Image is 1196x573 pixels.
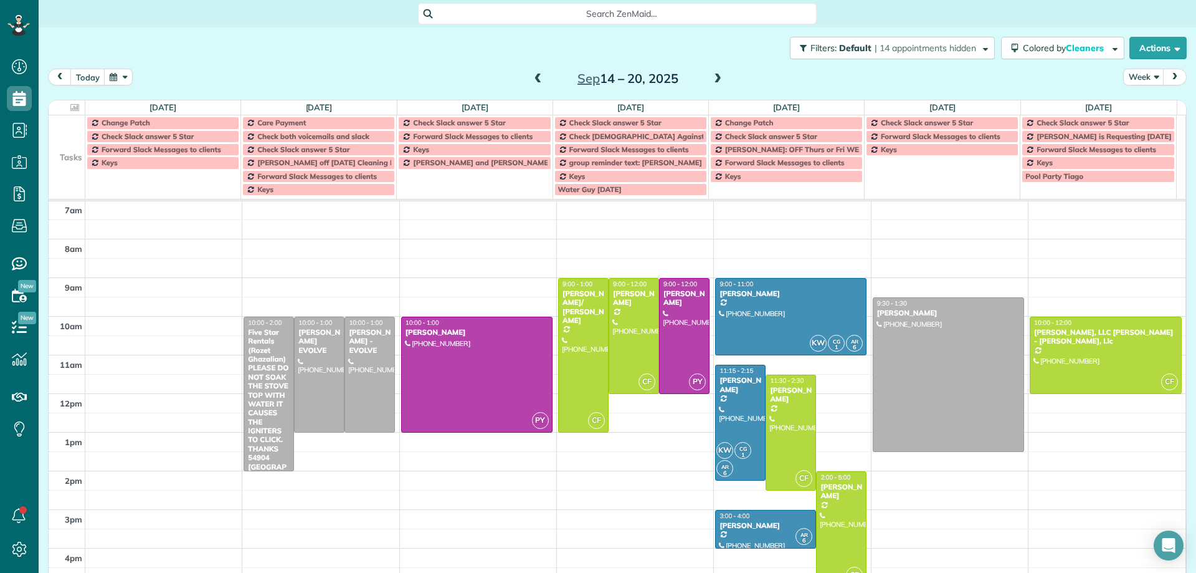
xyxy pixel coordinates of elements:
span: Filters: [810,42,837,54]
span: 8am [65,244,82,254]
span: Keys [413,145,429,154]
span: Keys [1037,158,1053,167]
div: Five Star Rentals (Rozet Ghazalian)PLEASE DO NOT SOAK THE STOVE TOP WITH WATER IT CAUSES THE IGNI... [247,328,290,480]
span: CG [739,445,747,452]
button: Actions [1129,37,1187,59]
span: Change Patch [725,118,774,127]
span: AR [800,531,808,538]
button: Filters: Default | 14 appointments hidden [790,37,995,59]
span: Colored by [1023,42,1108,54]
h2: 14 – 20, 2025 [550,72,706,85]
a: [DATE] [462,102,488,112]
span: 9:00 - 1:00 [562,280,592,288]
button: today [70,69,105,85]
small: 6 [847,342,862,354]
div: [PERSON_NAME] [719,376,762,394]
div: [PERSON_NAME] [876,309,1020,317]
span: 10am [60,321,82,331]
small: 6 [796,535,812,547]
a: [DATE] [306,102,333,112]
span: Check Slack answer 5 Star [1037,118,1129,127]
span: Forward Slack Messages to clients [413,132,533,141]
span: Check Slack answer 5 Star [102,132,194,141]
span: Keys [257,185,273,194]
span: 4pm [65,553,82,563]
span: Keys [569,171,586,181]
small: 1 [735,450,751,461]
span: Forward Slack Messages to clients [569,145,689,154]
span: AR [721,463,729,470]
a: [DATE] [929,102,956,112]
span: Check Slack answer 5 Star [569,118,662,127]
span: Keys [725,171,741,181]
span: 9am [65,282,82,292]
div: [PERSON_NAME] [719,521,812,530]
span: Check [DEMOGRAPHIC_DATA] Against Spreadsheet [569,132,750,141]
span: CF [795,470,812,487]
div: Open Intercom Messenger [1154,531,1184,561]
a: [DATE] [773,102,800,112]
span: | 14 appointments hidden [875,42,976,54]
button: prev [48,69,72,85]
span: Check Slack answer 5 Star [725,132,817,141]
span: Check Slack answer 5 Star [413,118,505,127]
span: Check Slack answer 5 Star [257,145,349,154]
span: 11:30 - 2:30 [770,377,804,385]
div: [PERSON_NAME] [612,289,655,307]
span: Care Payment [257,118,306,127]
span: KW [716,442,733,459]
div: [PERSON_NAME], LLC [PERSON_NAME] - [PERSON_NAME], Llc [1033,328,1178,346]
a: Filters: Default | 14 appointments hidden [784,37,995,59]
span: PY [689,373,706,390]
small: 1 [828,342,844,354]
span: Forward Slack Messages to clients [881,132,1000,141]
span: Forward Slack Messages to clients [102,145,221,154]
small: 6 [717,468,733,479]
span: [PERSON_NAME] off [DATE] Cleaning Restaurant [257,158,429,167]
span: group reminder text: [PERSON_NAME] [569,158,702,167]
span: Keys [102,158,118,167]
span: 9:00 - 11:00 [719,280,753,288]
div: [PERSON_NAME] [820,483,863,501]
a: [DATE] [617,102,644,112]
span: 9:30 - 1:30 [877,299,907,307]
div: [PERSON_NAME]/ [PERSON_NAME] [562,289,605,325]
span: 2pm [65,476,82,486]
span: Forward Slack Messages to clients [725,158,845,167]
span: 10:00 - 1:00 [298,319,332,327]
span: CG [833,338,840,345]
span: CF [1161,373,1178,390]
span: 10:00 - 1:00 [349,319,382,327]
span: 9:00 - 12:00 [613,280,647,288]
span: KW [810,335,827,352]
div: [PERSON_NAME] [719,289,863,298]
button: Week [1123,69,1164,85]
div: [PERSON_NAME] [769,386,812,404]
span: Forward Slack Messages to clients [1037,145,1156,154]
span: PY [532,412,549,429]
span: 10:00 - 12:00 [1034,319,1071,327]
a: [DATE] [1085,102,1112,112]
span: 9:00 - 12:00 [663,280,697,288]
div: [PERSON_NAME] [663,289,706,307]
span: New [18,280,36,292]
div: [PERSON_NAME] EVOLVE [298,328,341,355]
span: 2:00 - 5:00 [820,473,850,481]
span: 1pm [65,437,82,447]
div: [PERSON_NAME] [405,328,549,337]
span: Check both voicemails and slack [257,132,369,141]
span: AR [851,338,858,345]
span: Cleaners [1066,42,1106,54]
span: 10:00 - 1:00 [406,319,439,327]
span: 3pm [65,514,82,524]
span: Keys [881,145,897,154]
span: Sep [577,70,600,86]
span: Pool Party Tiago [1025,171,1083,181]
span: Default [839,42,872,54]
span: [PERSON_NAME]: OFF Thurs or Fri WEEKLY [725,145,876,154]
span: New [18,312,36,324]
span: 12pm [60,398,82,408]
span: Check Slack answer 5 Star [881,118,973,127]
span: Forward Slack Messages to clients [257,171,377,181]
span: 10:00 - 2:00 [248,319,282,327]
